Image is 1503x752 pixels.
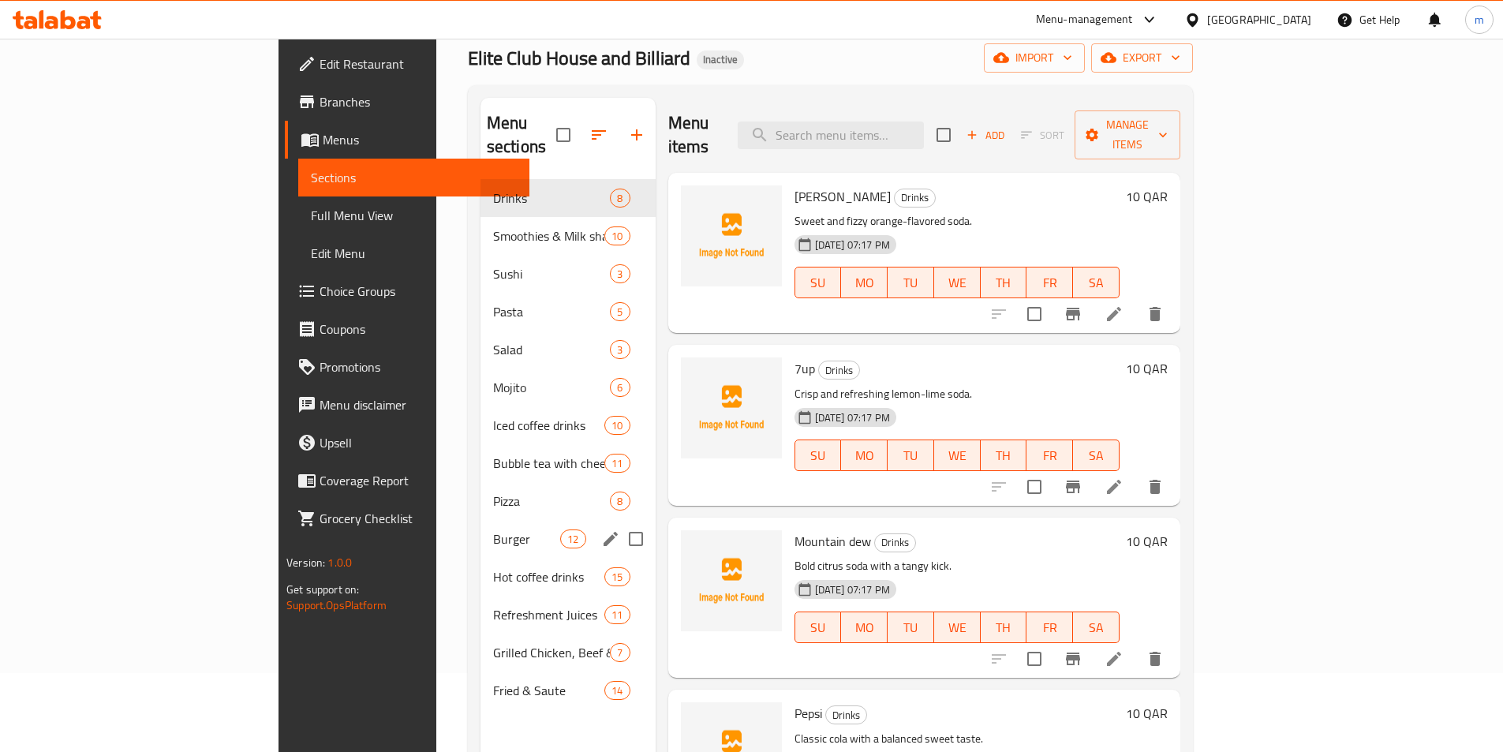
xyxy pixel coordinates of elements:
[809,238,896,253] span: [DATE] 07:17 PM
[311,244,517,263] span: Edit Menu
[611,342,629,357] span: 3
[480,558,656,596] div: Hot coffee drinks15
[285,83,529,121] a: Branches
[794,612,842,643] button: SU
[610,340,630,359] div: items
[493,226,604,245] div: Smoothies & Milk shakes
[1079,616,1113,639] span: SA
[934,440,981,471] button: WE
[327,552,352,573] span: 1.0.0
[802,616,836,639] span: SU
[493,416,604,435] div: Iced coffee drinks
[888,267,934,298] button: TU
[493,378,611,397] div: Mojito
[611,494,629,509] span: 8
[1075,110,1180,159] button: Manage items
[610,492,630,511] div: items
[286,552,325,573] span: Version:
[847,271,881,294] span: MO
[611,191,629,206] span: 8
[794,185,891,208] span: [PERSON_NAME]
[1207,11,1311,28] div: [GEOGRAPHIC_DATA]
[610,643,630,662] div: items
[1136,640,1174,678] button: delete
[874,533,916,552] div: Drinks
[1073,267,1120,298] button: SA
[560,529,585,548] div: items
[298,196,529,234] a: Full Menu View
[1475,11,1484,28] span: m
[1126,530,1168,552] h6: 10 QAR
[599,527,623,551] button: edit
[493,605,604,624] span: Refreshment Juices
[610,189,630,208] div: items
[480,173,656,716] nav: Menu sections
[604,226,630,245] div: items
[1104,48,1180,68] span: export
[888,612,934,643] button: TU
[987,271,1021,294] span: TH
[1105,649,1124,668] a: Edit menu item
[493,681,604,700] span: Fried & Saute
[987,616,1021,639] span: TH
[285,310,529,348] a: Coupons
[894,616,928,639] span: TU
[934,612,981,643] button: WE
[480,369,656,406] div: Mojito6
[493,567,604,586] div: Hot coffee drinks
[493,529,560,548] div: Burger
[311,168,517,187] span: Sections
[285,424,529,462] a: Upsell
[611,267,629,282] span: 3
[1018,470,1051,503] span: Select to update
[493,454,604,473] span: Bubble tea with cheese foam
[480,331,656,369] div: Salad3
[1079,444,1113,467] span: SA
[1033,271,1067,294] span: FR
[960,123,1011,148] span: Add item
[285,462,529,499] a: Coverage Report
[668,111,719,159] h2: Menu items
[480,217,656,255] div: Smoothies & Milk shakes10
[480,179,656,217] div: Drinks8
[604,416,630,435] div: items
[826,706,866,724] span: Drinks
[1026,267,1073,298] button: FR
[1054,468,1092,506] button: Branch-specific-item
[1018,297,1051,331] span: Select to update
[1126,357,1168,380] h6: 10 QAR
[819,361,859,380] span: Drinks
[841,267,888,298] button: MO
[794,529,871,553] span: Mountain dew
[285,272,529,310] a: Choice Groups
[927,118,960,152] span: Select section
[987,444,1021,467] span: TH
[1018,642,1051,675] span: Select to update
[493,264,611,283] div: Sushi
[311,206,517,225] span: Full Menu View
[480,596,656,634] div: Refreshment Juices11
[298,159,529,196] a: Sections
[610,302,630,321] div: items
[285,348,529,386] a: Promotions
[794,440,842,471] button: SU
[480,444,656,482] div: Bubble tea with cheese foam11
[984,43,1085,73] button: import
[298,234,529,272] a: Edit Menu
[320,92,517,111] span: Branches
[841,612,888,643] button: MO
[981,612,1027,643] button: TH
[285,121,529,159] a: Menus
[320,357,517,376] span: Promotions
[1011,123,1075,148] span: Select section first
[794,729,1120,749] p: Classic cola with a balanced sweet taste.
[1054,640,1092,678] button: Branch-specific-item
[934,267,981,298] button: WE
[320,54,517,73] span: Edit Restaurant
[681,185,782,286] img: Mirinda
[1026,440,1073,471] button: FR
[493,189,611,208] span: Drinks
[794,211,1120,231] p: Sweet and fizzy orange-flavored soda.
[320,509,517,528] span: Grocery Checklist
